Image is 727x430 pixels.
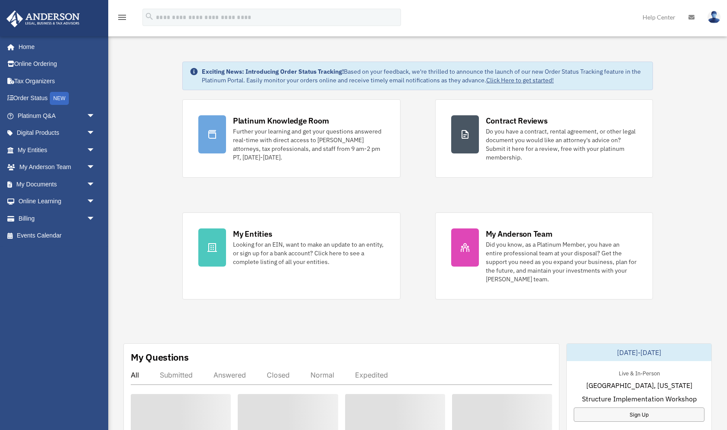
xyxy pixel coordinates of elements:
a: Online Ordering [6,55,108,73]
div: Contract Reviews [486,115,548,126]
div: Answered [213,371,246,379]
div: Looking for an EIN, want to make an update to an entity, or sign up for a bank account? Click her... [233,240,385,266]
span: arrow_drop_down [87,124,104,142]
div: My Questions [131,351,189,364]
div: All [131,371,139,379]
div: Live & In-Person [612,368,667,377]
div: NEW [50,92,69,105]
a: Tax Organizers [6,72,108,90]
a: Digital Productsarrow_drop_down [6,124,108,142]
div: Did you know, as a Platinum Member, you have an entire professional team at your disposal? Get th... [486,240,637,283]
div: [DATE]-[DATE] [567,344,711,361]
span: Structure Implementation Workshop [582,394,697,404]
div: My Anderson Team [486,228,553,239]
a: My Anderson Teamarrow_drop_down [6,159,108,176]
span: arrow_drop_down [87,176,104,193]
span: arrow_drop_down [87,141,104,159]
a: My Documentsarrow_drop_down [6,176,108,193]
a: menu [117,15,127,23]
i: search [145,12,154,21]
a: My Entities Looking for an EIN, want to make an update to an entity, or sign up for a bank accoun... [182,212,401,300]
a: Platinum Q&Aarrow_drop_down [6,107,108,124]
div: Closed [267,371,290,379]
a: Billingarrow_drop_down [6,210,108,227]
img: Anderson Advisors Platinum Portal [4,10,82,27]
span: arrow_drop_down [87,107,104,125]
div: Do you have a contract, rental agreement, or other legal document you would like an attorney's ad... [486,127,637,162]
div: Submitted [160,371,193,379]
a: Platinum Knowledge Room Further your learning and get your questions answered real-time with dire... [182,99,401,178]
a: My Anderson Team Did you know, as a Platinum Member, you have an entire professional team at your... [435,212,653,300]
span: arrow_drop_down [87,159,104,176]
a: My Entitiesarrow_drop_down [6,141,108,159]
a: Home [6,38,104,55]
img: User Pic [708,11,721,23]
a: Online Learningarrow_drop_down [6,193,108,210]
strong: Exciting News: Introducing Order Status Tracking! [202,68,344,75]
a: Contract Reviews Do you have a contract, rental agreement, or other legal document you would like... [435,99,653,178]
a: Sign Up [574,407,704,422]
div: Further your learning and get your questions answered real-time with direct access to [PERSON_NAM... [233,127,385,162]
div: Based on your feedback, we're thrilled to announce the launch of our new Order Status Tracking fe... [202,67,646,85]
div: Platinum Knowledge Room [233,115,329,126]
span: [GEOGRAPHIC_DATA], [US_STATE] [586,380,692,391]
span: arrow_drop_down [87,193,104,211]
i: menu [117,12,127,23]
a: Events Calendar [6,227,108,244]
a: Click Here to get started! [486,76,554,84]
a: Order StatusNEW [6,90,108,107]
div: Normal [310,371,334,379]
span: arrow_drop_down [87,210,104,228]
div: My Entities [233,228,272,239]
div: Expedited [355,371,388,379]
